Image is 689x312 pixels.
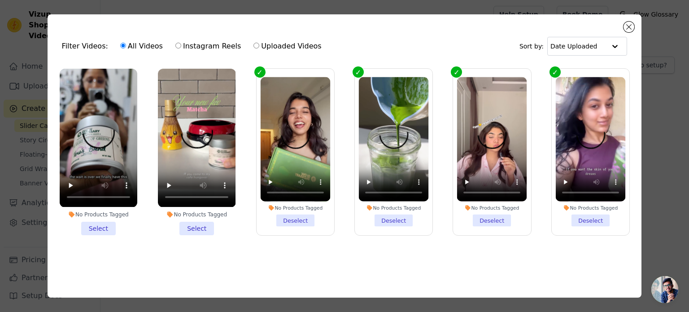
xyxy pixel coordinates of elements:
[457,205,527,211] div: No Products Tagged
[519,37,628,56] div: Sort by:
[62,36,327,57] div: Filter Videos:
[556,205,626,211] div: No Products Tagged
[260,205,330,211] div: No Products Tagged
[120,40,163,52] label: All Videos
[624,22,634,32] button: Close modal
[359,205,429,211] div: No Products Tagged
[158,211,235,218] div: No Products Tagged
[651,276,678,303] div: Open chat
[175,40,241,52] label: Instagram Reels
[253,40,322,52] label: Uploaded Videos
[60,211,137,218] div: No Products Tagged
